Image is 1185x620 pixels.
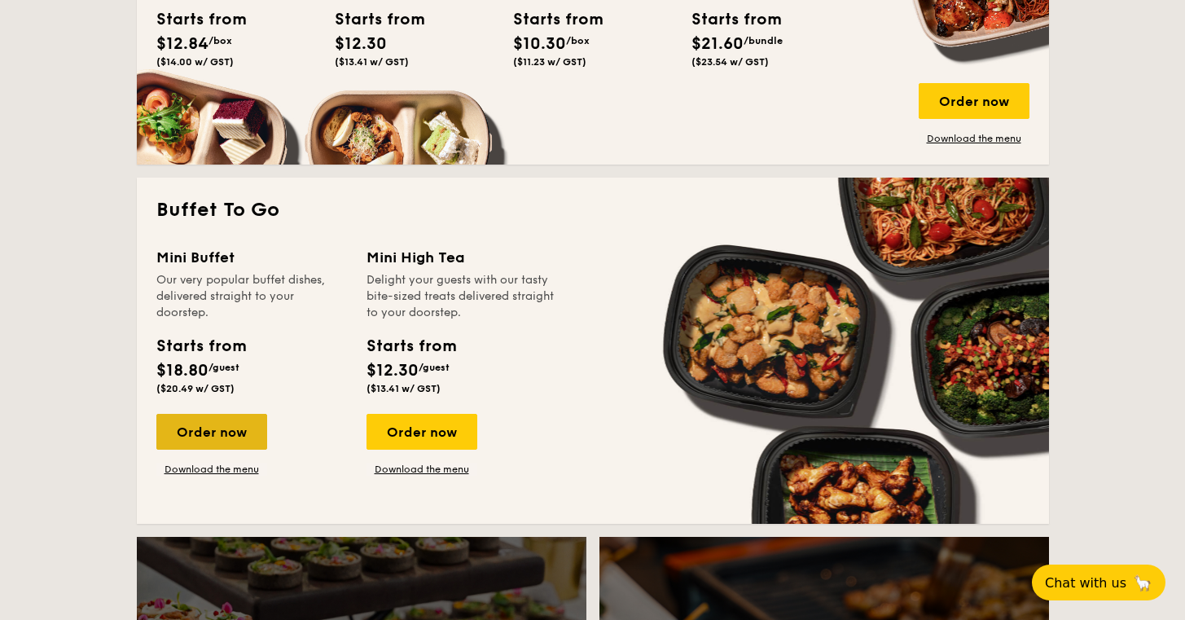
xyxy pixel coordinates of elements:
[156,272,347,321] div: Our very popular buffet dishes, delivered straight to your doorstep.
[366,414,477,450] div: Order now
[208,35,232,46] span: /box
[691,7,765,32] div: Starts from
[335,7,408,32] div: Starts from
[156,361,208,380] span: $18.80
[513,34,566,54] span: $10.30
[156,334,245,358] div: Starts from
[156,246,347,269] div: Mini Buffet
[691,34,744,54] span: $21.60
[156,463,267,476] a: Download the menu
[156,56,234,68] span: ($14.00 w/ GST)
[366,334,455,358] div: Starts from
[366,463,477,476] a: Download the menu
[1045,575,1126,591] span: Chat with us
[366,246,557,269] div: Mini High Tea
[919,83,1029,119] div: Order now
[419,362,450,373] span: /guest
[744,35,783,46] span: /bundle
[919,132,1029,145] a: Download the menu
[513,7,586,32] div: Starts from
[335,56,409,68] span: ($13.41 w/ GST)
[335,34,387,54] span: $12.30
[566,35,590,46] span: /box
[156,197,1029,223] h2: Buffet To Go
[366,361,419,380] span: $12.30
[156,34,208,54] span: $12.84
[691,56,769,68] span: ($23.54 w/ GST)
[366,272,557,321] div: Delight your guests with our tasty bite-sized treats delivered straight to your doorstep.
[366,383,441,394] span: ($13.41 w/ GST)
[156,414,267,450] div: Order now
[1032,565,1165,600] button: Chat with us🦙
[208,362,239,373] span: /guest
[156,7,230,32] div: Starts from
[513,56,586,68] span: ($11.23 w/ GST)
[1133,574,1152,592] span: 🦙
[156,383,235,394] span: ($20.49 w/ GST)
